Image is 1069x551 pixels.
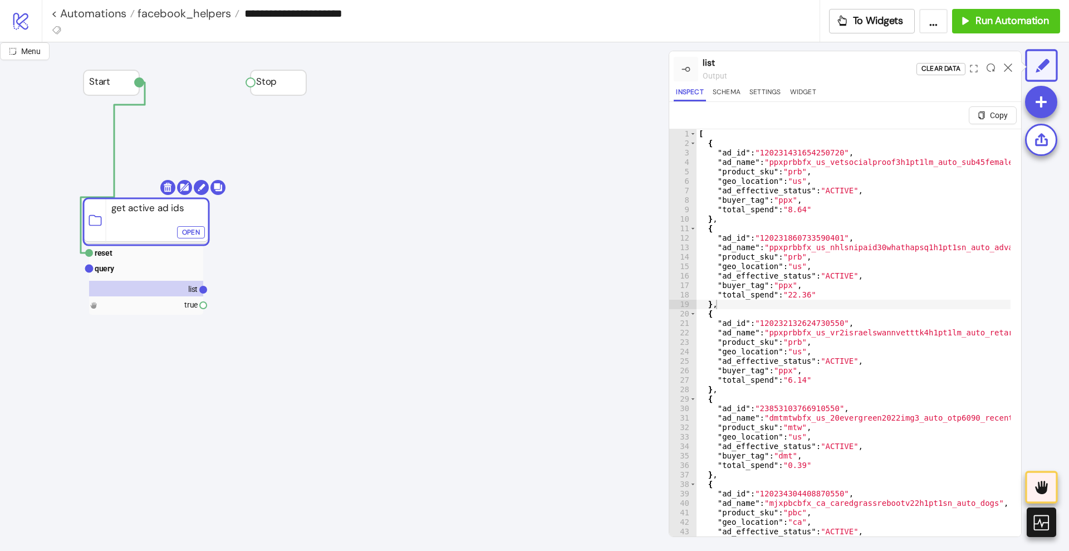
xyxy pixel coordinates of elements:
[669,480,697,489] div: 38
[669,281,697,290] div: 17
[916,63,965,75] button: Clear Data
[669,129,697,139] div: 1
[669,214,697,224] div: 10
[690,394,696,404] span: Toggle code folding, rows 29 through 37
[669,451,697,461] div: 35
[669,385,697,394] div: 28
[669,518,697,527] div: 42
[669,413,697,423] div: 31
[978,111,985,119] span: copy
[669,470,697,480] div: 37
[21,47,41,56] span: Menu
[9,47,17,55] span: radius-bottomright
[853,14,904,27] span: To Widgets
[135,8,239,19] a: facebook_helpers
[919,9,948,33] button: ...
[51,8,135,19] a: < Automations
[95,248,112,257] text: reset
[669,338,697,347] div: 23
[669,366,697,376] div: 26
[690,129,696,139] span: Toggle code folding, rows 1 through 1910
[690,480,696,489] span: Toggle code folding, rows 38 through 46
[669,262,697,271] div: 15
[969,106,1017,124] button: Copy
[669,423,697,432] div: 32
[669,461,697,470] div: 36
[669,243,697,252] div: 13
[921,62,960,75] div: Clear Data
[669,196,697,205] div: 8
[669,205,697,214] div: 9
[669,233,697,243] div: 12
[669,376,697,385] div: 27
[135,6,231,21] span: facebook_helpers
[669,290,697,300] div: 18
[669,328,697,338] div: 22
[669,186,697,196] div: 7
[669,319,697,328] div: 21
[669,499,697,508] div: 40
[669,357,697,366] div: 25
[669,347,697,357] div: 24
[669,271,697,281] div: 16
[829,9,915,33] button: To Widgets
[669,224,697,233] div: 11
[669,252,697,262] div: 14
[669,158,697,167] div: 4
[669,537,697,546] div: 44
[703,56,916,70] div: list
[690,224,696,233] span: Toggle code folding, rows 11 through 19
[669,139,697,148] div: 2
[669,489,697,499] div: 39
[177,226,205,238] button: Open
[669,442,697,451] div: 34
[669,527,697,537] div: 43
[690,139,696,148] span: Toggle code folding, rows 2 through 10
[669,404,697,413] div: 30
[669,508,697,518] div: 41
[182,226,200,239] div: Open
[970,65,978,72] span: expand
[188,285,198,294] text: list
[952,9,1060,33] button: Run Automation
[669,432,697,442] div: 33
[703,70,916,82] div: output
[669,167,697,177] div: 5
[710,86,743,101] button: Schema
[674,86,705,101] button: Inspect
[788,86,818,101] button: Widget
[669,148,697,158] div: 3
[990,111,1008,120] span: Copy
[669,309,697,319] div: 20
[975,14,1049,27] span: Run Automation
[669,177,697,186] div: 6
[747,86,783,101] button: Settings
[669,300,697,309] div: 19
[95,264,115,273] text: query
[690,309,696,319] span: Toggle code folding, rows 20 through 28
[669,394,697,404] div: 29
